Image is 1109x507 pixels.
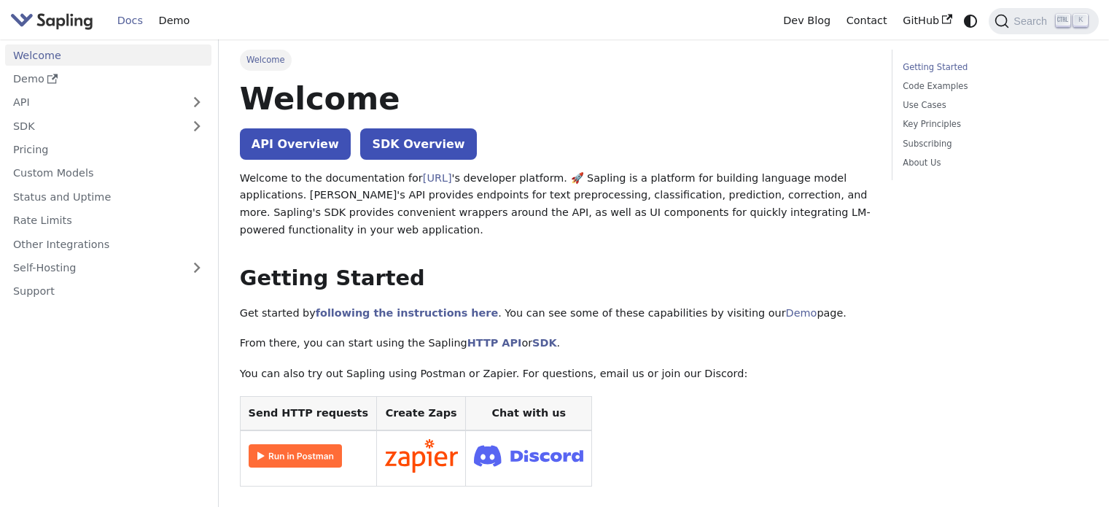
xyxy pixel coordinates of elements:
a: SDK [532,337,556,349]
th: Chat with us [466,396,592,430]
a: API [5,92,182,113]
p: From there, you can start using the Sapling or . [240,335,871,352]
a: Self-Hosting [5,258,211,279]
a: [URL] [423,172,452,184]
a: Pricing [5,139,211,160]
a: Demo [5,69,211,90]
a: Code Examples [903,80,1083,93]
nav: Breadcrumbs [240,50,871,70]
a: Support [5,281,211,302]
h1: Welcome [240,79,871,118]
p: Welcome to the documentation for 's developer platform. 🚀 Sapling is a platform for building lang... [240,170,871,239]
img: Join Discord [474,441,583,471]
a: Status and Uptime [5,186,211,207]
button: Expand sidebar category 'API' [182,92,211,113]
a: following the instructions here [316,307,498,319]
h2: Getting Started [240,266,871,292]
a: Key Principles [903,117,1083,131]
button: Expand sidebar category 'SDK' [182,115,211,136]
a: Welcome [5,44,211,66]
a: SDK Overview [360,128,476,160]
img: Connect in Zapier [385,439,458,473]
a: HTTP API [467,337,522,349]
a: Dev Blog [775,9,838,32]
a: Demo [151,9,198,32]
a: Sapling.ai [10,10,98,31]
a: Docs [109,9,151,32]
a: API Overview [240,128,351,160]
span: Welcome [240,50,292,70]
p: You can also try out Sapling using Postman or Zapier. For questions, email us or join our Discord: [240,365,871,383]
a: GitHub [895,9,960,32]
a: About Us [903,156,1083,170]
img: Sapling.ai [10,10,93,31]
th: Create Zaps [376,396,466,430]
a: Demo [786,307,817,319]
span: Search [1009,15,1056,27]
a: Rate Limits [5,210,211,231]
img: Run in Postman [249,444,342,468]
a: Use Cases [903,98,1083,112]
a: SDK [5,115,182,136]
button: Search (Ctrl+K) [989,8,1098,34]
a: Custom Models [5,163,211,184]
a: Other Integrations [5,233,211,255]
kbd: K [1073,14,1088,27]
a: Getting Started [903,61,1083,74]
button: Switch between dark and light mode (currently system mode) [960,10,981,31]
a: Subscribing [903,137,1083,151]
p: Get started by . You can see some of these capabilities by visiting our page. [240,305,871,322]
a: Contact [838,9,895,32]
th: Send HTTP requests [240,396,376,430]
